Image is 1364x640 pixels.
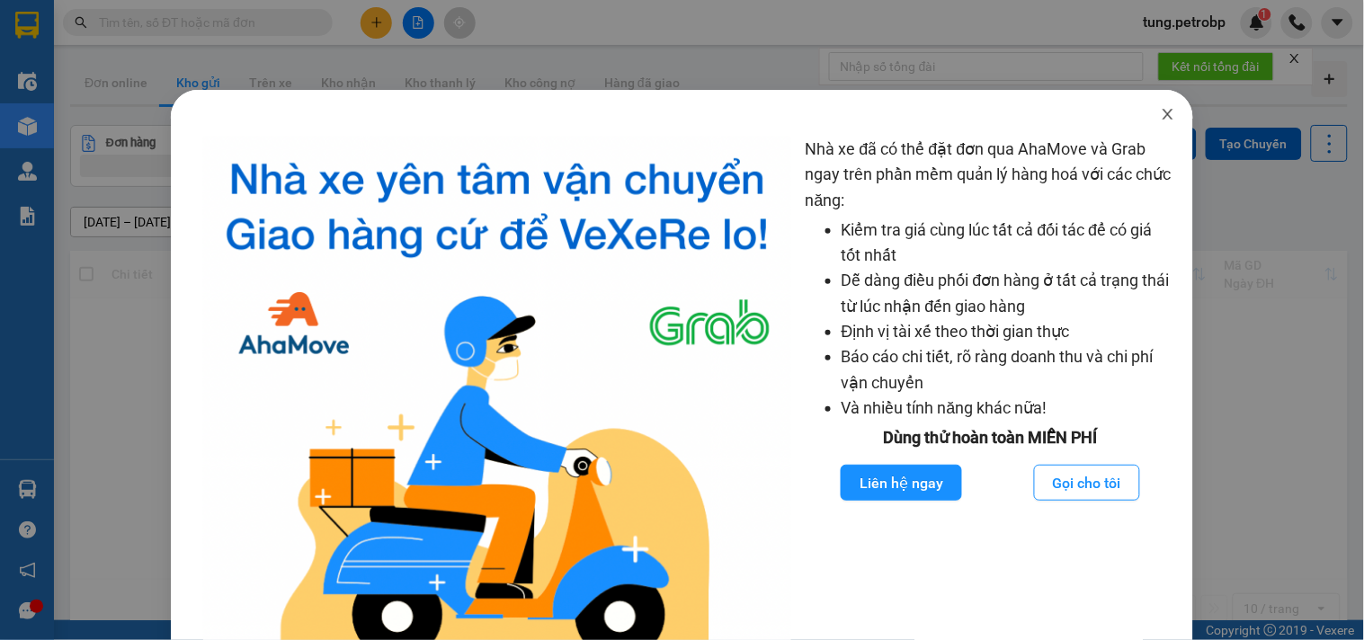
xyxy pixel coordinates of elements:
span: Gọi cho tôi [1053,472,1121,494]
li: Kiểm tra giá cùng lúc tất cả đối tác để có giá tốt nhất [842,218,1176,269]
button: Gọi cho tôi [1034,465,1140,501]
li: Định vị tài xế theo thời gian thực [842,319,1176,344]
button: Liên hệ ngay [841,465,962,501]
button: Close [1143,90,1193,140]
li: Dễ dàng điều phối đơn hàng ở tất cả trạng thái từ lúc nhận đến giao hàng [842,268,1176,319]
li: Báo cáo chi tiết, rõ ràng doanh thu và chi phí vận chuyển [842,344,1176,396]
span: close [1161,107,1175,121]
li: Và nhiều tính năng khác nữa! [842,396,1176,421]
div: Dùng thử hoàn toàn MIỄN PHÍ [806,425,1176,450]
span: Liên hệ ngay [860,472,943,494]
